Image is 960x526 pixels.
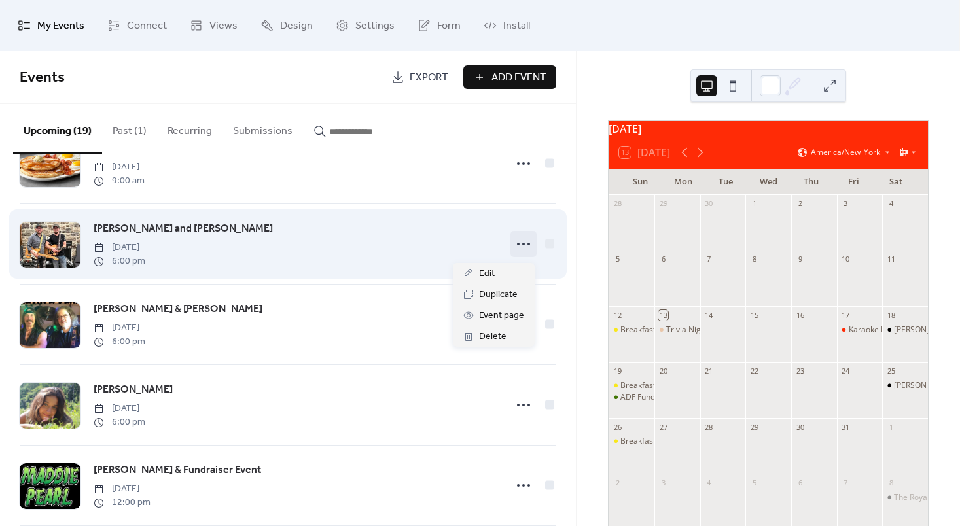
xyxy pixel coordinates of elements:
[94,301,262,318] a: [PERSON_NAME] & [PERSON_NAME]
[503,16,530,37] span: Install
[479,329,507,345] span: Delete
[437,16,461,37] span: Form
[613,366,622,376] div: 19
[658,310,668,320] div: 13
[94,482,151,496] span: [DATE]
[654,324,700,336] div: Trivia Night
[886,366,896,376] div: 25
[704,422,714,432] div: 28
[94,415,145,429] span: 6:00 pm
[704,366,714,376] div: 21
[8,5,94,46] a: My Events
[13,104,102,154] button: Upcoming (19)
[749,310,759,320] div: 15
[749,366,759,376] div: 22
[94,496,151,510] span: 12:00 pm
[882,492,928,503] div: The Royal Picks
[886,254,896,264] div: 11
[609,380,654,391] div: Breakfast @ Spectators!
[886,478,896,487] div: 8
[20,63,65,92] span: Events
[658,366,668,376] div: 20
[886,199,896,209] div: 4
[658,478,668,487] div: 3
[749,199,759,209] div: 1
[613,199,622,209] div: 28
[882,380,928,391] div: Colin Wolf
[102,104,157,152] button: Past (1)
[841,310,851,320] div: 17
[619,169,662,195] div: Sun
[849,324,900,336] div: Karaoke Night
[658,254,668,264] div: 6
[94,160,145,174] span: [DATE]
[94,221,273,237] span: [PERSON_NAME] and [PERSON_NAME]
[157,104,222,152] button: Recurring
[886,310,896,320] div: 18
[620,380,708,391] div: Breakfast @ Spectators!
[749,254,759,264] div: 8
[620,324,708,336] div: Breakfast @ Spectators!
[837,324,883,336] div: Karaoke Night
[94,220,273,237] a: [PERSON_NAME] and [PERSON_NAME]
[222,104,303,152] button: Submissions
[98,5,177,46] a: Connect
[94,382,173,398] span: [PERSON_NAME]
[795,478,805,487] div: 6
[408,5,471,46] a: Form
[94,241,145,254] span: [DATE]
[658,422,668,432] div: 27
[790,169,832,195] div: Thu
[94,463,261,478] span: [PERSON_NAME] & Fundraiser Event
[841,199,851,209] div: 3
[382,65,458,89] a: Export
[463,65,556,89] button: Add Event
[209,16,238,37] span: Views
[795,254,805,264] div: 9
[795,310,805,320] div: 16
[666,324,708,336] div: Trivia Night
[704,254,714,264] div: 7
[886,422,896,432] div: 1
[704,199,714,209] div: 30
[894,380,955,391] div: [PERSON_NAME]
[613,422,622,432] div: 26
[749,422,759,432] div: 29
[280,16,313,37] span: Design
[795,199,805,209] div: 2
[94,335,145,349] span: 6:00 pm
[894,492,950,503] div: The Royal Picks
[251,5,323,46] a: Design
[875,169,917,195] div: Sat
[474,5,540,46] a: Install
[609,121,928,137] div: [DATE]
[841,478,851,487] div: 7
[94,321,145,335] span: [DATE]
[613,478,622,487] div: 2
[620,436,708,447] div: Breakfast @ Spectators!
[704,169,747,195] div: Tue
[662,169,704,195] div: Mon
[609,392,654,403] div: ADF Fundraiser - Eagles Watch Party
[180,5,247,46] a: Views
[795,366,805,376] div: 23
[841,422,851,432] div: 31
[749,478,759,487] div: 5
[326,5,404,46] a: Settings
[613,254,622,264] div: 5
[479,287,518,303] span: Duplicate
[94,174,145,188] span: 9:00 am
[704,478,714,487] div: 4
[94,402,145,415] span: [DATE]
[882,324,928,336] div: Rod Geisinger Music
[37,16,84,37] span: My Events
[609,436,654,447] div: Breakfast @ Spectators!
[410,70,448,86] span: Export
[620,392,753,403] div: ADF Fundraiser - Eagles Watch Party
[704,310,714,320] div: 14
[479,266,495,282] span: Edit
[94,254,145,268] span: 6:00 pm
[832,169,875,195] div: Fri
[747,169,790,195] div: Wed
